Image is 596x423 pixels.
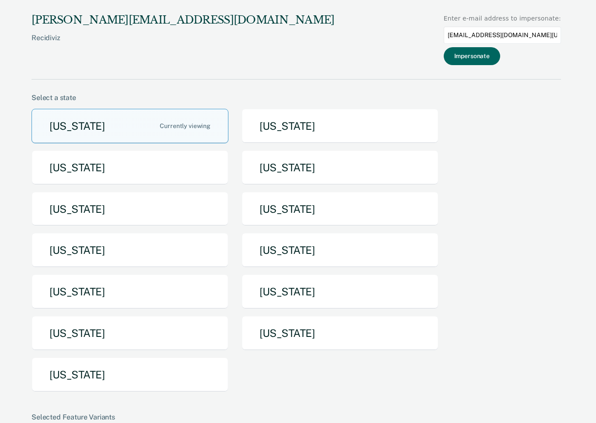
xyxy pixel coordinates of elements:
[444,14,561,23] div: Enter e-mail address to impersonate:
[32,14,334,27] div: [PERSON_NAME][EMAIL_ADDRESS][DOMAIN_NAME]
[242,233,438,267] button: [US_STATE]
[242,109,438,143] button: [US_STATE]
[32,413,561,421] div: Selected Feature Variants
[32,192,228,226] button: [US_STATE]
[242,192,438,226] button: [US_STATE]
[242,274,438,309] button: [US_STATE]
[242,150,438,185] button: [US_STATE]
[444,47,500,65] button: Impersonate
[32,274,228,309] button: [US_STATE]
[242,316,438,350] button: [US_STATE]
[32,316,228,350] button: [US_STATE]
[32,357,228,392] button: [US_STATE]
[32,233,228,267] button: [US_STATE]
[32,109,228,143] button: [US_STATE]
[32,94,561,102] div: Select a state
[32,34,334,56] div: Recidiviz
[444,27,561,44] input: Enter an email to impersonate...
[32,150,228,185] button: [US_STATE]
